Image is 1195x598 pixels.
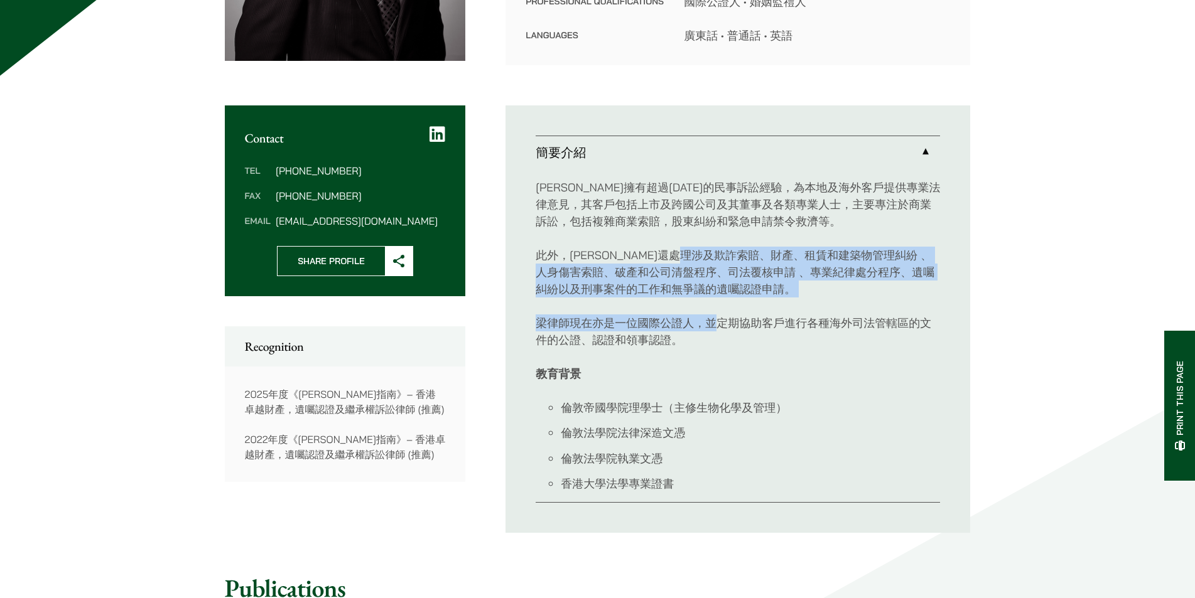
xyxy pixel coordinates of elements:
[245,191,271,216] dt: Fax
[536,366,581,381] strong: 教育背景
[277,246,413,276] button: Share Profile
[276,191,445,201] dd: [PHONE_NUMBER]
[536,179,940,230] p: [PERSON_NAME]擁有超過[DATE]的民事訴訟經驗，為本地及海外客戶提供專業法律意見，其客戶包括上市及跨國公司及其董事及各類專業人士，主要專注於商業訴訟，包括複雜商業索賠，股東糾紛和緊...
[526,27,664,44] dt: Languages
[245,216,271,226] dt: Email
[245,339,446,354] h2: Recognition
[278,247,385,275] span: Share Profile
[245,387,446,417] p: 2025年度《[PERSON_NAME]指南》– 香港卓越財產，遺囑認證及繼承權訴訟律師 (推薦)
[536,247,940,297] p: 此外，[PERSON_NAME]還處理涉及欺詐索賠、財產、租賃和建築物管理糾紛 、人身傷害索賠、破產和公司清盤程序、司法覆核申請 、專業紀律處分程序、遺囑糾紛以及刑事案件的工作和無爭議的遺囑認證申請。
[561,475,940,492] li: 香港大學法學專業證書
[245,166,271,191] dt: Tel
[561,450,940,467] li: 倫敦法學院執業文憑
[536,136,940,169] a: 簡要介紹
[684,27,950,44] dd: 廣東話 • 普通話 • 英語
[561,399,940,416] li: 倫敦帝國學院理學士（主修生物化學及管理）
[430,125,445,143] a: LinkedIn
[276,216,445,226] dd: [EMAIL_ADDRESS][DOMAIN_NAME]
[561,424,940,441] li: 倫敦法學院法律深造文憑
[536,169,940,503] div: 簡要介紹
[245,432,446,462] p: 2022年度《[PERSON_NAME]指南》– 香港卓越財產，遺囑認證及繼承權訴訟律師 (推薦)
[245,131,446,146] h2: Contact
[536,314,940,348] p: 梁律師現在亦是一位國際公證人，並定期協助客戶進行各種海外司法管轄區的文件的公證、認證和領事認證。
[276,166,445,176] dd: [PHONE_NUMBER]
